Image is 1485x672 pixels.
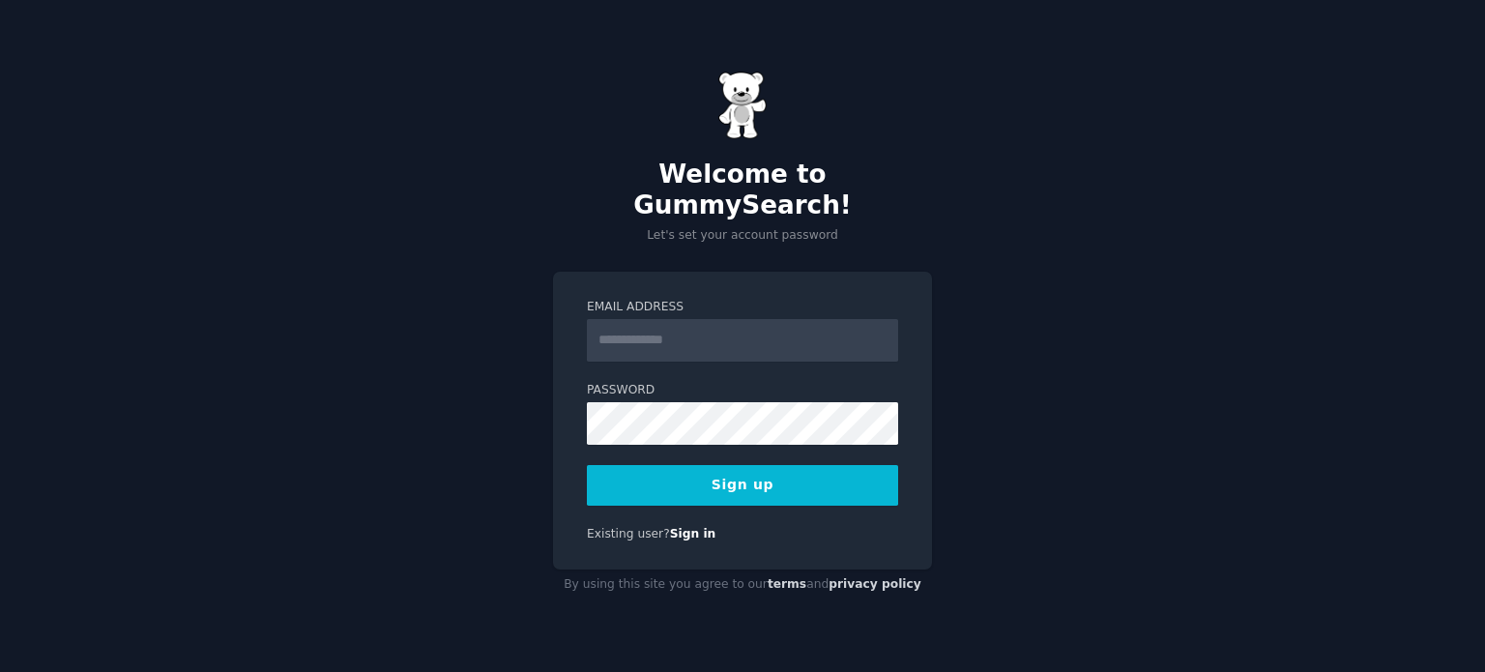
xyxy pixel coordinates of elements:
a: Sign in [670,527,716,541]
p: Let's set your account password [553,227,932,245]
a: terms [768,577,806,591]
h2: Welcome to GummySearch! [553,160,932,220]
div: By using this site you agree to our and [553,570,932,600]
button: Sign up [587,465,898,506]
label: Password [587,382,898,399]
span: Existing user? [587,527,670,541]
a: privacy policy [829,577,921,591]
label: Email Address [587,299,898,316]
img: Gummy Bear [718,72,767,139]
